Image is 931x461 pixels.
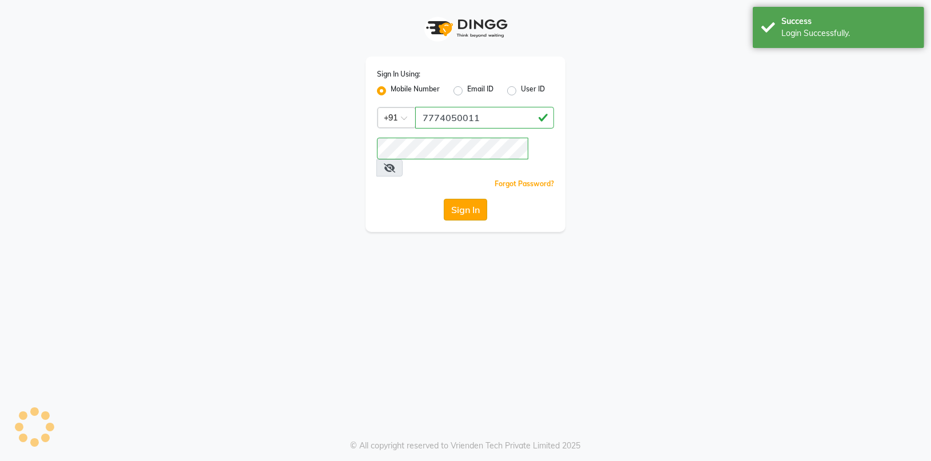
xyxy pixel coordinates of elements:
label: User ID [521,84,545,98]
label: Sign In Using: [377,69,420,79]
img: logo1.svg [420,11,511,45]
label: Mobile Number [391,84,440,98]
input: Username [377,138,528,159]
label: Email ID [467,84,493,98]
button: Sign In [444,199,487,221]
a: Forgot Password? [495,179,554,188]
div: Login Successfully. [781,27,916,39]
div: Success [781,15,916,27]
input: Username [415,107,554,129]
